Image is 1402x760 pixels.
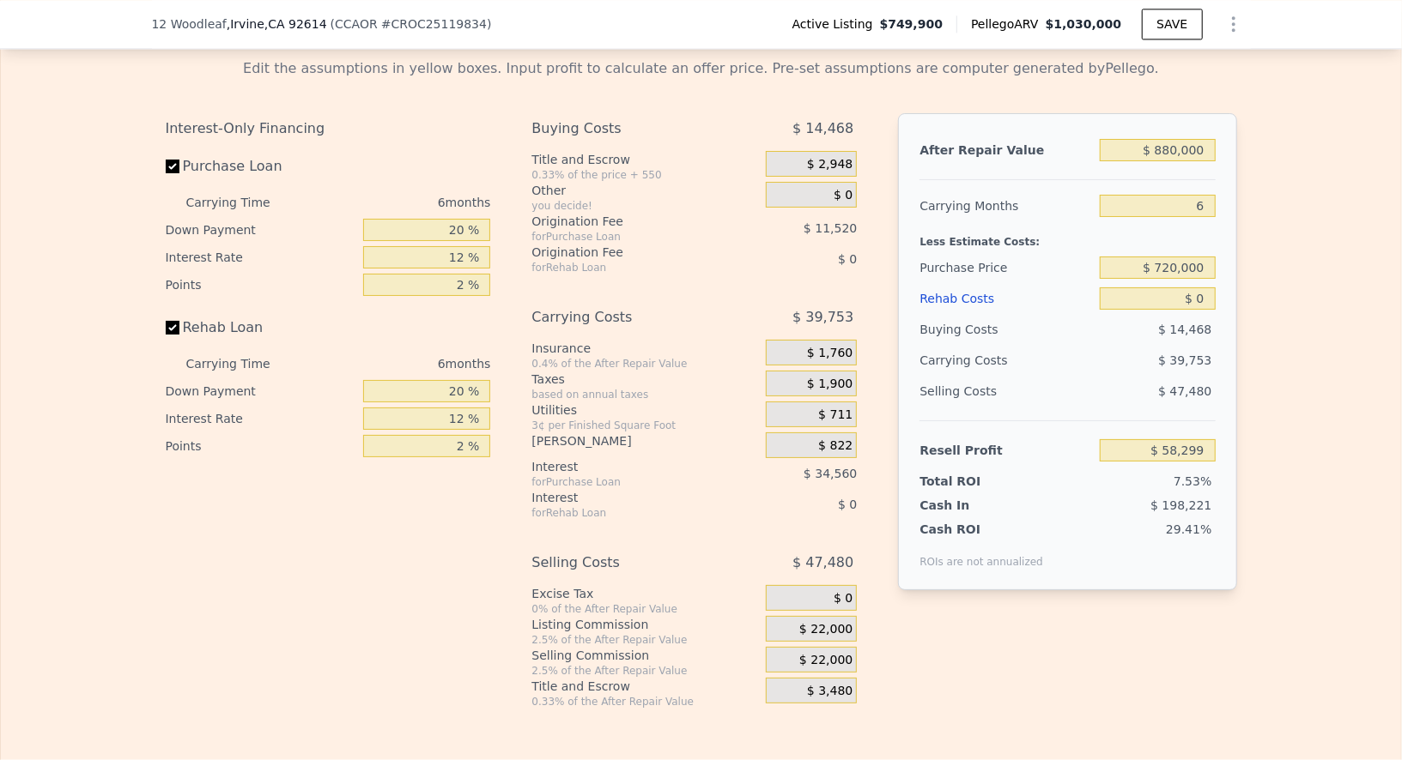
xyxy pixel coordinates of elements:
div: Points [166,432,357,460]
div: Buying Costs [919,314,1093,345]
span: $ 0 [838,252,857,266]
div: Down Payment [166,377,357,405]
span: 12 Woodleaf [152,15,227,33]
div: 0% of the After Repair Value [531,602,759,616]
div: Listing Commission [531,616,759,633]
div: Carrying Costs [919,345,1027,376]
span: $ 22,000 [799,653,853,668]
span: # CROC25119834 [381,17,487,31]
div: 3¢ per Finished Square Foot [531,419,759,432]
span: , Irvine [227,15,327,33]
span: $ 198,221 [1150,498,1211,512]
div: Utilities [531,401,759,419]
span: $ 3,480 [807,684,853,699]
span: $ 711 [818,407,853,423]
div: Edit the assumptions in yellow boxes. Input profit to calculate an offer price. Pre-set assumptio... [166,58,1237,79]
div: for Purchase Loan [531,475,723,489]
div: Purchase Price [919,252,1093,283]
div: Title and Escrow [531,151,759,168]
div: Cash In [919,497,1027,514]
span: $ 2,948 [807,157,853,172]
div: Rehab Costs [919,283,1093,314]
span: $ 47,480 [792,547,853,578]
div: 0.4% of the After Repair Value [531,357,759,371]
div: 2.5% of the After Repair Value [531,633,759,647]
span: $ 0 [838,498,857,511]
span: $ 0 [834,591,853,606]
div: Interest [531,458,723,475]
div: based on annual taxes [531,388,759,401]
label: Rehab Loan [166,312,357,343]
div: you decide! [531,199,759,213]
div: Interest Rate [166,405,357,432]
div: Excise Tax [531,585,759,602]
span: $749,900 [880,15,944,33]
div: Taxes [531,371,759,388]
span: $ 0 [834,188,853,203]
div: Origination Fee [531,244,723,261]
div: Cash ROI [919,521,1043,538]
span: $1,030,000 [1046,17,1122,31]
span: Pellego ARV [971,15,1046,33]
div: Points [166,271,357,299]
div: 0.33% of the price + 550 [531,168,759,182]
div: Interest-Only Financing [166,113,491,144]
div: Buying Costs [531,113,723,144]
div: Resell Profit [919,435,1093,466]
div: ( ) [331,15,492,33]
span: , CA 92614 [264,17,327,31]
div: Carrying Costs [531,302,723,333]
span: $ 39,753 [1158,353,1211,367]
div: for Purchase Loan [531,230,723,244]
button: SAVE [1142,9,1202,39]
span: CCAOR [335,17,378,31]
div: Carrying Months [919,190,1093,221]
span: Active Listing [792,15,880,33]
div: Interest Rate [166,244,357,271]
span: 29.41% [1166,522,1211,536]
div: 6 months [305,350,491,377]
div: Down Payment [166,216,357,244]
div: After Repair Value [919,135,1093,166]
div: Insurance [531,340,759,357]
span: $ 47,480 [1158,384,1211,398]
div: 0.33% of the After Repair Value [531,695,759,709]
div: [PERSON_NAME] [531,432,759,449]
div: 6 months [305,189,491,216]
span: $ 1,760 [807,346,853,361]
span: $ 14,468 [1158,323,1211,336]
span: $ 822 [818,438,853,454]
div: Interest [531,489,723,506]
span: $ 34,560 [804,467,857,480]
span: $ 11,520 [804,221,857,235]
span: $ 14,468 [792,113,853,144]
div: Selling Costs [919,376,1093,407]
div: Total ROI [919,473,1027,490]
input: Rehab Loan [166,321,179,335]
div: Other [531,182,759,199]
div: for Rehab Loan [531,261,723,274]
div: Carrying Time [186,189,298,216]
span: $ 1,900 [807,377,853,392]
span: 7.53% [1174,474,1211,488]
span: $ 22,000 [799,622,853,637]
button: Show Options [1217,7,1251,41]
div: Selling Commission [531,647,759,664]
div: Origination Fee [531,213,723,230]
div: Title and Escrow [531,678,759,695]
div: for Rehab Loan [531,506,723,520]
div: Less Estimate Costs: [919,221,1215,252]
div: Carrying Time [186,350,298,377]
span: $ 39,753 [792,302,853,333]
div: 2.5% of the After Repair Value [531,664,759,678]
input: Purchase Loan [166,160,179,173]
div: ROIs are not annualized [919,538,1043,569]
label: Purchase Loan [166,151,357,182]
div: Selling Costs [531,547,723,578]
